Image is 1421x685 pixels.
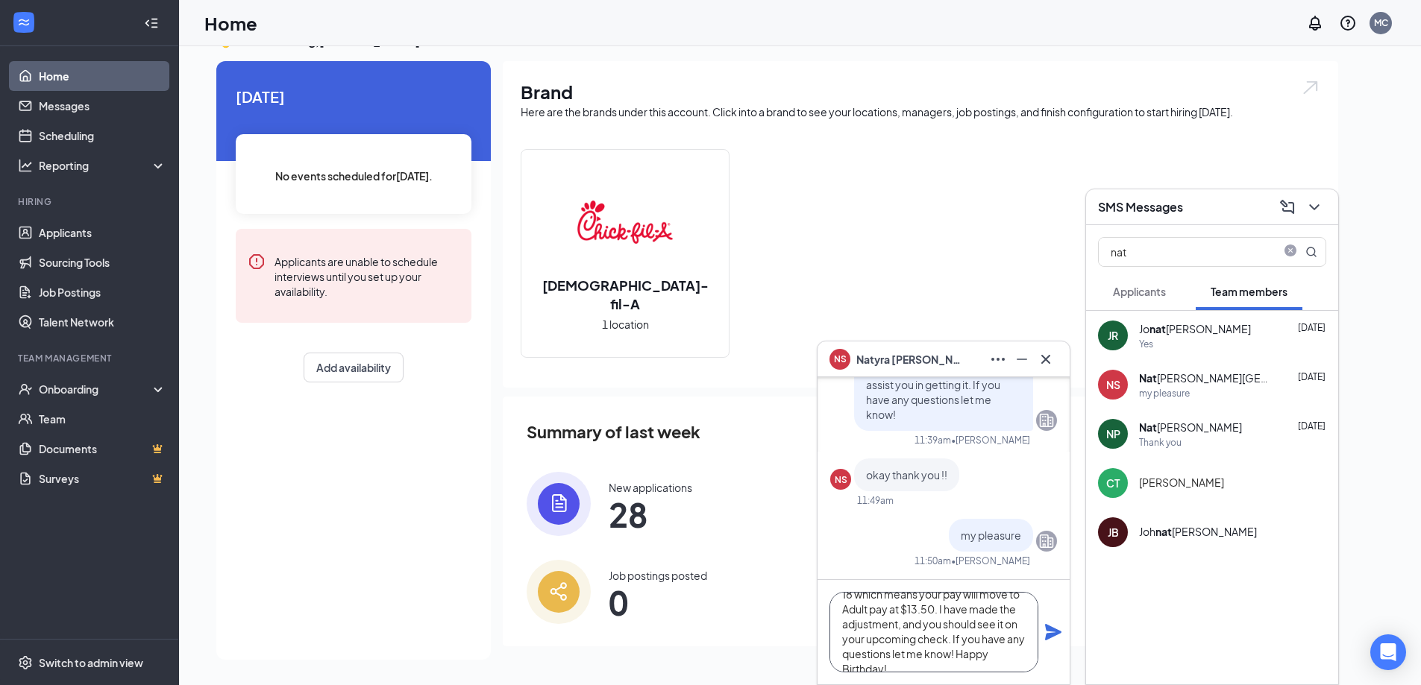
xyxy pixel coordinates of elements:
a: Scheduling [39,121,166,151]
svg: Company [1038,411,1055,429]
span: Applicants [1113,285,1166,298]
a: Job Postings [39,277,166,307]
textarea: Hey [PERSON_NAME], this is [PERSON_NAME]! I noticed your birthday was recently and you turned 18 ... [829,592,1038,672]
span: [DATE] [1298,322,1326,333]
span: okay thank you !! [866,468,947,482]
svg: ComposeMessage [1279,198,1296,216]
div: NP [1106,426,1120,441]
span: 28 [609,501,692,528]
div: Yes [1139,338,1153,350]
span: [PERSON_NAME] [1139,475,1224,490]
svg: Settings [18,655,33,670]
div: 11:49am [857,494,894,507]
span: close-circle [1282,244,1299,259]
div: Team Management [18,352,163,364]
a: Team [39,404,166,434]
svg: WorkstreamLogo [16,15,31,30]
div: CT [1106,476,1120,490]
b: Nat [1139,371,1157,385]
b: nat [1155,525,1172,538]
svg: Error [248,253,266,271]
svg: Plane [1044,623,1062,641]
svg: Company [1038,532,1055,550]
img: icon [527,472,591,536]
div: Here are the brands under this account. Click into a brand to see your locations, managers, job p... [521,104,1320,119]
svg: Minimize [1013,350,1031,368]
h1: Home [204,10,257,36]
a: Sourcing Tools [39,247,166,277]
svg: Ellipses [989,350,1007,368]
svg: QuestionInfo [1339,14,1357,32]
div: Onboarding [39,382,154,397]
input: Search team member [1099,238,1276,266]
div: Applicants are unable to schedule interviews until you set up your availability. [275,253,459,299]
button: ComposeMessage [1276,195,1299,219]
span: my pleasure [961,528,1021,542]
a: Applicants [39,218,166,247]
span: [DATE] [1298,371,1326,382]
b: nat [1149,322,1166,335]
a: DocumentsCrown [39,434,166,464]
div: 11:50am [915,555,951,567]
svg: MagnifyingGlass [1305,246,1317,258]
span: close-circle [1282,244,1299,256]
div: my pleasure [1139,387,1190,400]
span: Natyra [PERSON_NAME] [856,351,961,367]
div: Jo [PERSON_NAME] [1139,321,1251,336]
span: 0 [609,589,707,616]
svg: Notifications [1306,14,1324,32]
svg: Collapse [144,16,159,31]
div: [PERSON_NAME][GEOGRAPHIC_DATA] [1139,370,1273,385]
img: Chick-fil-A [577,174,673,270]
div: JR [1108,328,1118,343]
div: NS [835,473,847,486]
a: Messages [39,91,166,121]
img: icon [527,560,591,624]
button: Minimize [1010,347,1034,371]
div: Thank you [1139,436,1182,449]
div: [PERSON_NAME] [1139,420,1242,435]
span: [DATE] [1298,420,1326,432]
div: NS [1106,377,1120,392]
div: Switch to admin view [39,655,143,670]
div: 11:39am [915,434,951,446]
div: Joh [PERSON_NAME] [1139,524,1257,539]
div: New applications [609,480,692,495]
button: Cross [1034,347,1058,371]
span: Summary of last week [527,419,700,445]
div: Hiring [18,195,163,208]
span: 1 location [602,316,649,332]
div: JB [1108,525,1119,540]
button: Ellipses [986,347,1010,371]
h3: SMS Messages [1098,199,1183,215]
div: Reporting [39,158,167,173]
div: Open Intercom Messenger [1370,634,1406,670]
span: Team members [1211,285,1287,298]
svg: Analysis [18,158,33,173]
a: Home [39,61,166,91]
svg: Cross [1037,350,1055,368]
img: open.6027fd2a22e1237b5b06.svg [1301,79,1320,96]
b: Nat [1139,420,1157,434]
span: • [PERSON_NAME] [951,434,1030,446]
a: SurveysCrown [39,464,166,493]
div: Job postings posted [609,568,707,583]
button: Add availability [304,353,404,382]
h2: [DEMOGRAPHIC_DATA]-fil-A [521,276,729,313]
span: No events scheduled for [DATE] . [275,168,433,184]
h1: Brand [521,79,1320,104]
button: ChevronDown [1302,195,1326,219]
svg: ChevronDown [1305,198,1323,216]
span: • [PERSON_NAME] [951,555,1030,567]
span: [DATE] [236,85,471,108]
div: MC [1374,16,1388,29]
svg: UserCheck [18,382,33,397]
a: Talent Network [39,307,166,337]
